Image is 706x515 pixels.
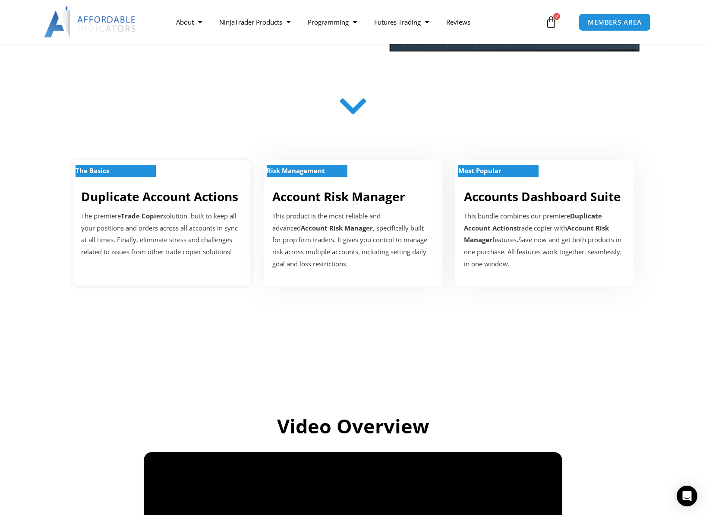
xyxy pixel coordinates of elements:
p: The premiere solution, built to keep all your positions and orders across all accounts in sync at... [81,210,242,258]
h2: Video Overview [111,414,595,439]
a: Reviews [438,12,479,32]
div: This bundle combines our premiere trade copier with features Save now and get both products in on... [464,210,625,270]
strong: Account Risk Manager [301,224,373,232]
p: This product is the most reliable and advanced , specifically built for prop firm traders. It giv... [272,210,433,270]
span: 0 [553,13,560,20]
iframe: Customer reviews powered by Trustpilot [88,325,618,385]
span: MEMBERS AREA [588,19,642,25]
img: LogoAI | Affordable Indicators – NinjaTrader [44,6,137,38]
b: Duplicate Account Actions [464,212,602,232]
strong: The Basics [76,166,109,175]
a: Account Risk Manager [272,188,405,205]
a: Duplicate Account Actions [81,188,238,205]
a: 0 [532,9,570,35]
a: Futures Trading [366,12,438,32]
nav: Menu [167,12,543,32]
strong: Trade Copier [121,212,163,220]
b: . [517,235,518,244]
strong: Risk Management [267,166,325,175]
a: MEMBERS AREA [579,13,651,31]
b: Account Risk Manager [464,224,609,244]
a: NinjaTrader Products [211,12,299,32]
a: About [167,12,211,32]
div: Open Intercom Messenger [677,486,697,506]
a: Programming [299,12,366,32]
strong: Most Popular [458,166,501,175]
a: Accounts Dashboard Suite [464,188,621,205]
